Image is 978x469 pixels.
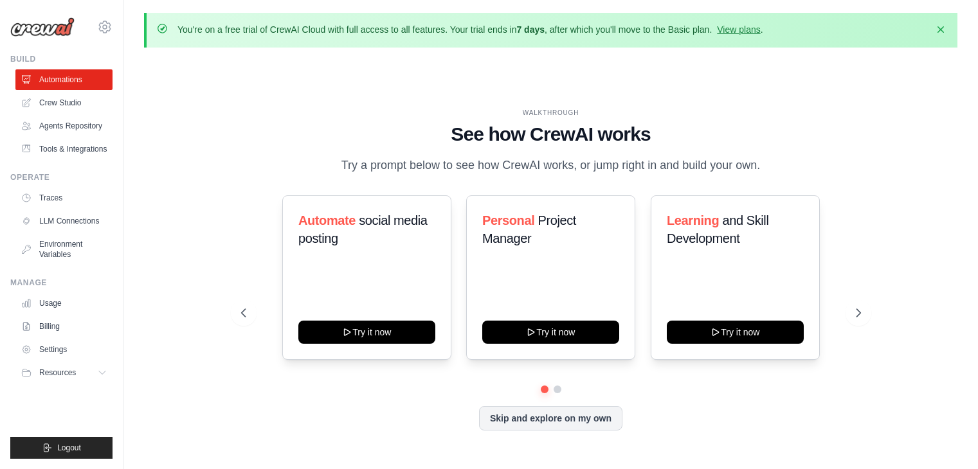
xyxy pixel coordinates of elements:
[15,316,113,337] a: Billing
[479,406,622,430] button: Skip and explore on my own
[15,362,113,383] button: Resources
[10,172,113,182] div: Operate
[298,321,435,344] button: Try it now
[15,69,113,90] a: Automations
[914,407,978,469] iframe: Chat Widget
[241,123,861,146] h1: See how CrewAI works
[482,213,534,227] span: Personal
[15,188,113,208] a: Traces
[298,213,356,227] span: Automate
[39,367,76,378] span: Resources
[298,213,428,245] span: social media posting
[15,139,113,159] a: Tools & Integrations
[57,443,81,453] span: Logout
[667,321,804,344] button: Try it now
[15,234,113,265] a: Environment Variables
[10,17,75,37] img: Logo
[15,293,113,314] a: Usage
[15,339,113,360] a: Settings
[177,23,763,36] p: You're on a free trial of CrewAI Cloud with full access to all features. Your trial ends in , aft...
[15,211,113,231] a: LLM Connections
[667,213,768,245] span: and Skill Development
[15,116,113,136] a: Agents Repository
[667,213,719,227] span: Learning
[516,24,545,35] strong: 7 days
[10,278,113,288] div: Manage
[335,156,767,175] p: Try a prompt below to see how CrewAI works, or jump right in and build your own.
[10,437,113,459] button: Logout
[15,93,113,113] a: Crew Studio
[241,108,861,118] div: WALKTHROUGH
[482,321,619,344] button: Try it now
[10,54,113,64] div: Build
[717,24,760,35] a: View plans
